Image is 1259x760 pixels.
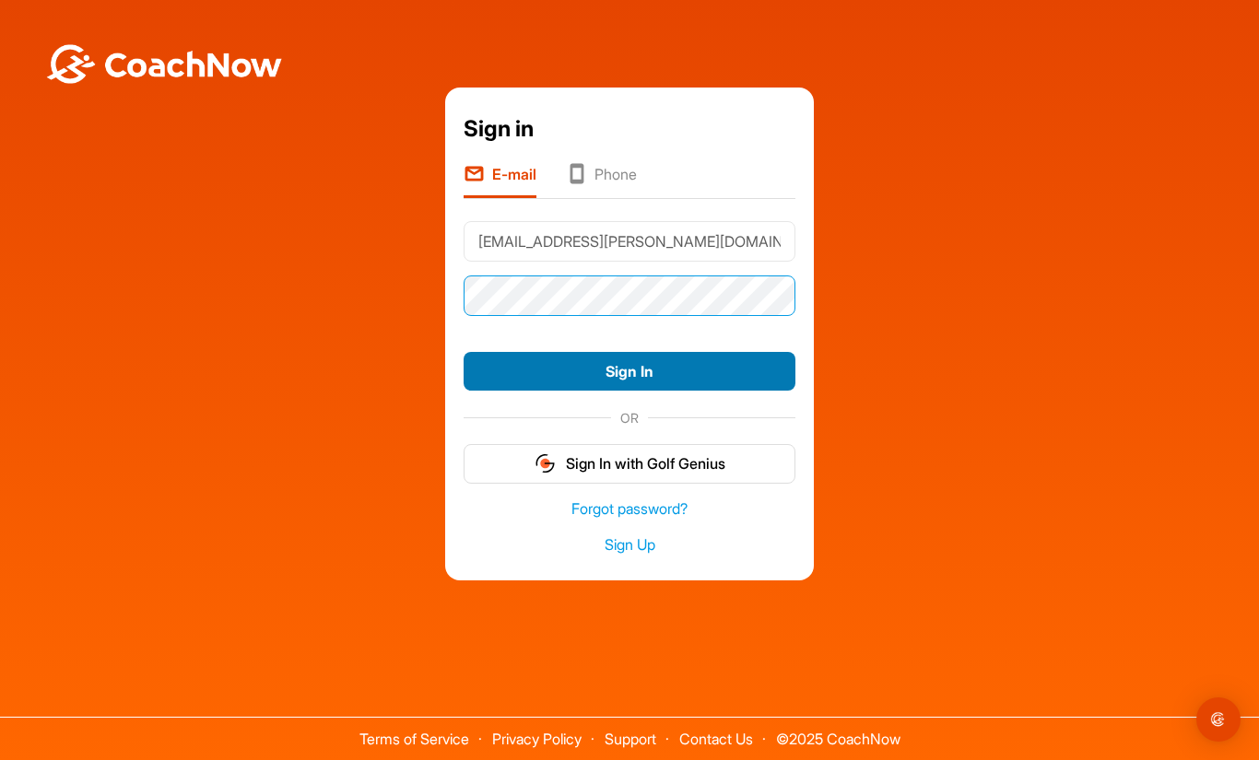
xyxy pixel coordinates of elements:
[611,408,648,427] span: OR
[464,498,795,520] a: Forgot password?
[44,44,284,84] img: BwLJSsUCoWCh5upNqxVrqldRgqLPVwmV24tXu5FoVAoFEpwwqQ3VIfuoInZCoVCoTD4vwADAC3ZFMkVEQFDAAAAAElFTkSuQmCC
[1196,697,1241,742] div: Open Intercom Messenger
[566,163,637,198] li: Phone
[464,163,536,198] li: E-mail
[464,444,795,484] button: Sign In with Golf Genius
[464,221,795,262] input: E-mail
[464,534,795,555] a: Sign Up
[464,352,795,392] button: Sign In
[679,730,753,748] a: Contact Us
[534,452,557,474] img: gg_logo
[605,730,656,748] a: Support
[767,718,910,746] span: © 2025 CoachNow
[359,730,469,748] a: Terms of Service
[492,730,582,748] a: Privacy Policy
[464,112,795,146] div: Sign in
